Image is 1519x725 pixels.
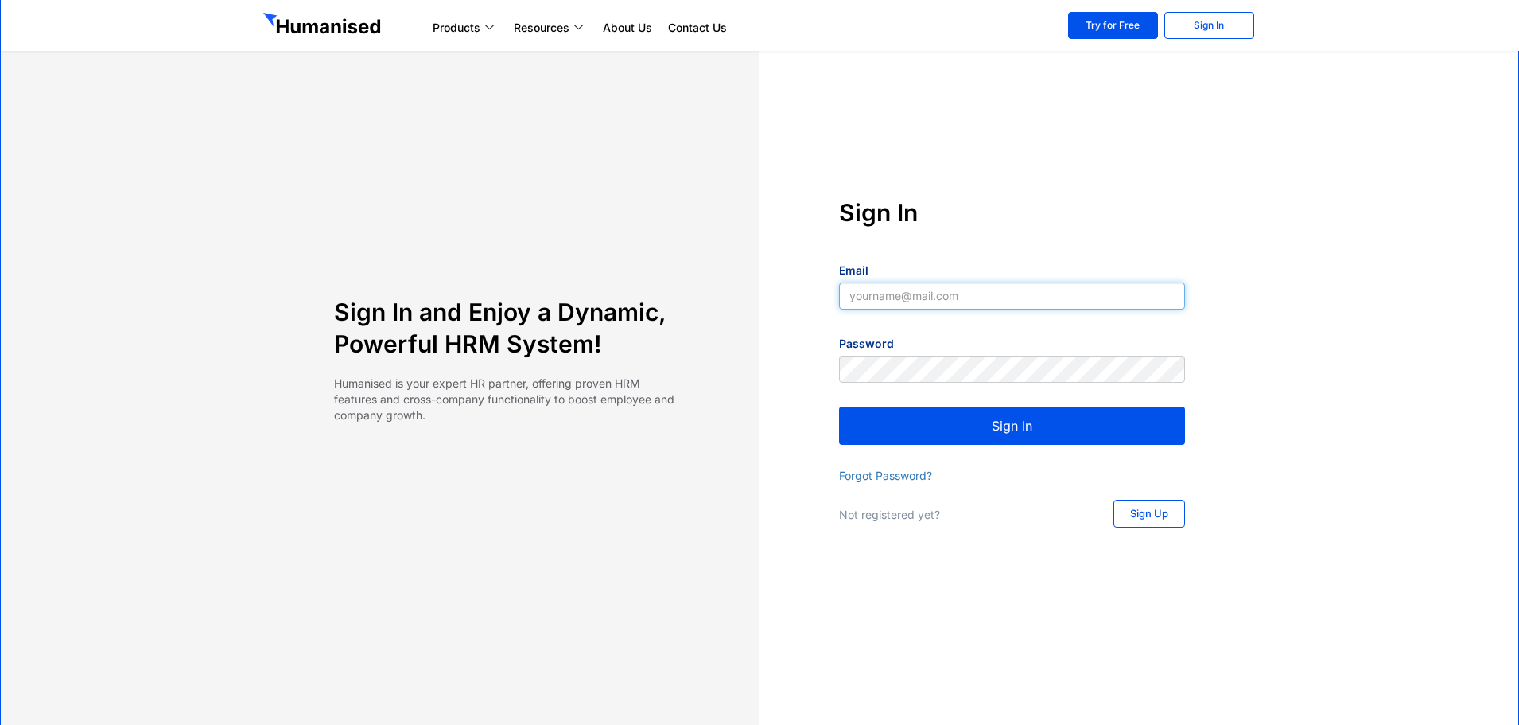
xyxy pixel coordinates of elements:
h4: Sign In [839,197,1185,228]
p: Humanised is your expert HR partner, offering proven HRM features and cross-company functionality... [334,376,680,423]
a: Forgot Password? [839,469,932,482]
input: yourname@mail.com [839,283,1185,310]
p: Not registered yet? [839,507,1082,523]
img: GetHumanised Logo [263,13,384,38]
label: Password [839,336,894,352]
a: Products [425,18,506,37]
a: Contact Us [660,18,735,37]
button: Sign In [839,407,1185,445]
a: About Us [595,18,660,37]
a: Sign In [1164,12,1254,39]
label: Email [839,263,868,279]
a: Resources [506,18,595,37]
a: Try for Free [1068,12,1158,39]
a: Sign Up [1113,500,1185,528]
span: Sign Up [1130,509,1168,519]
h4: Sign In and Enjoy a Dynamic, Powerful HRM System! [334,296,680,360]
